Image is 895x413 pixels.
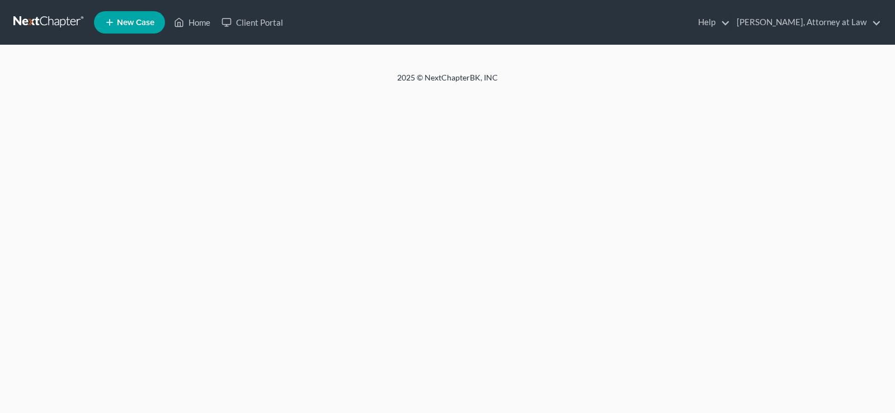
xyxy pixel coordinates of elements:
a: Home [168,12,216,32]
new-legal-case-button: New Case [94,11,165,34]
a: Help [693,12,730,32]
a: [PERSON_NAME], Attorney at Law [731,12,881,32]
div: 2025 © NextChapterBK, INC [129,72,766,92]
a: Client Portal [216,12,289,32]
